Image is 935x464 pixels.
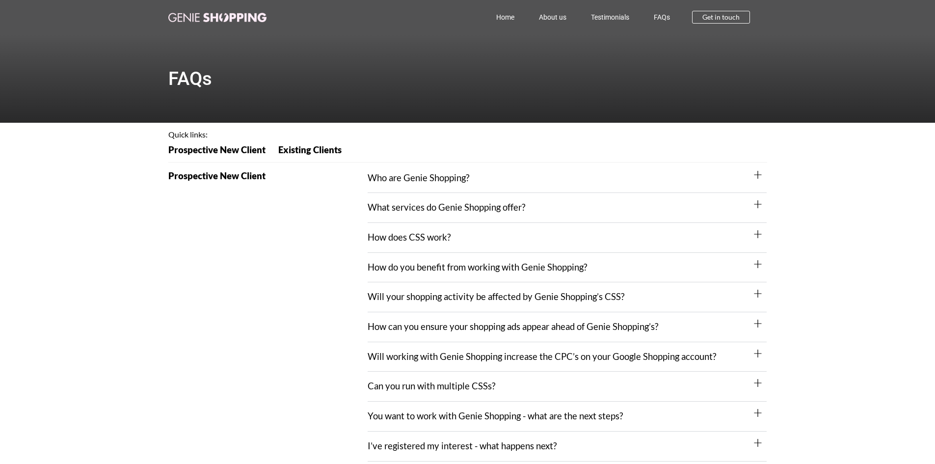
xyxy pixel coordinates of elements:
a: Who are Genie Shopping? [368,172,469,183]
a: Testimonials [579,6,641,28]
a: What services do Genie Shopping offer? [368,202,525,213]
span: Existing Clients [278,145,342,155]
div: Who are Genie Shopping? [368,164,767,193]
div: How do you benefit from working with Genie Shopping? [368,253,767,283]
span: Prospective New Client [168,145,266,155]
a: Can you run with multiple CSSs? [368,381,495,391]
a: Get in touch [692,11,750,24]
a: You want to work with Genie Shopping - what are the next steps? [368,410,623,421]
div: Will your shopping activity be affected by Genie Shopping’s CSS? [368,282,767,312]
div: I’ve registered my interest - what happens next? [368,432,767,462]
div: How can you ensure your shopping ads appear ahead of Genie Shopping’s? [368,312,767,342]
h1: FAQs [168,69,767,88]
a: Will working with Genie Shopping increase the CPC’s on your Google Shopping account? [368,351,716,362]
div: Can you run with multiple CSSs? [368,372,767,402]
img: genie-shopping-logo [168,13,267,22]
a: Prospective New Client [168,145,272,161]
h2: Prospective New Client [168,171,368,181]
a: Home [484,6,527,28]
a: How does CSS work? [368,232,451,243]
div: How does CSS work? [368,223,767,253]
div: Will working with Genie Shopping increase the CPC’s on your Google Shopping account? [368,342,767,372]
nav: Menu [310,6,683,28]
a: FAQs [641,6,682,28]
a: Will your shopping activity be affected by Genie Shopping’s CSS? [368,291,624,302]
span: Get in touch [702,14,740,21]
div: What services do Genie Shopping offer? [368,193,767,223]
a: About us [527,6,579,28]
a: How do you benefit from working with Genie Shopping? [368,262,587,273]
a: How can you ensure your shopping ads appear ahead of Genie Shopping’s? [368,321,658,332]
a: I’ve registered my interest - what happens next? [368,440,557,451]
a: Existing Clients [272,145,348,161]
div: You want to work with Genie Shopping - what are the next steps? [368,402,767,432]
h4: Quick links: [168,131,767,138]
